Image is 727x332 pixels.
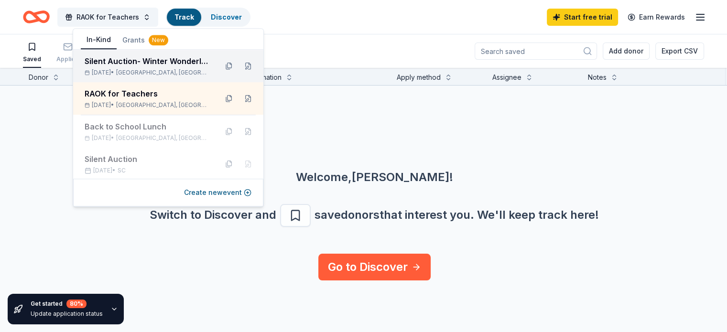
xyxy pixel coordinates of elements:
a: Earn Rewards [622,9,691,26]
span: [GEOGRAPHIC_DATA], [GEOGRAPHIC_DATA] [116,101,210,109]
div: RAOK for Teachers [85,88,210,99]
div: Silent Auction [85,153,210,165]
button: Add donor [603,43,650,60]
a: Start free trial [547,9,618,26]
button: RAOK for Teachers [57,8,158,27]
button: TrackDiscover [166,8,250,27]
div: 80 % [66,300,87,308]
span: SC [118,167,126,174]
div: Saved [23,55,41,63]
div: [DATE] • [85,69,210,76]
a: Discover [211,13,242,21]
div: Applied [56,55,79,63]
button: Grants [117,32,174,49]
a: Track [174,13,194,21]
button: Create newevent [184,187,251,198]
div: Silent Auction- Winter Wonderland [85,55,210,67]
button: Applied [56,38,79,68]
div: [DATE] • [85,167,210,174]
div: Apply method [397,72,441,83]
div: Assignee [492,72,521,83]
div: [DATE] • [85,134,210,142]
div: Welcome, [PERSON_NAME] ! [34,170,715,185]
a: Home [23,6,50,28]
div: Notes [588,72,607,83]
span: [GEOGRAPHIC_DATA], [GEOGRAPHIC_DATA] [116,134,210,142]
div: New [149,35,168,45]
div: Update application status [31,310,103,318]
button: In-Kind [81,31,117,49]
div: Switch to Discover and save donors that interest you. We ' ll keep track here! [34,204,715,227]
div: [DATE] • [85,101,210,109]
div: Back to School Lunch [85,121,210,132]
a: Go to Discover [318,254,431,280]
span: [GEOGRAPHIC_DATA], [GEOGRAPHIC_DATA] [116,69,210,76]
div: Donation [253,72,282,83]
span: RAOK for Teachers [76,11,139,23]
div: Donor [29,72,48,83]
button: Export CSV [655,43,704,60]
button: Saved [23,38,41,68]
input: Search saved [475,43,597,60]
div: Get started [31,300,103,308]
